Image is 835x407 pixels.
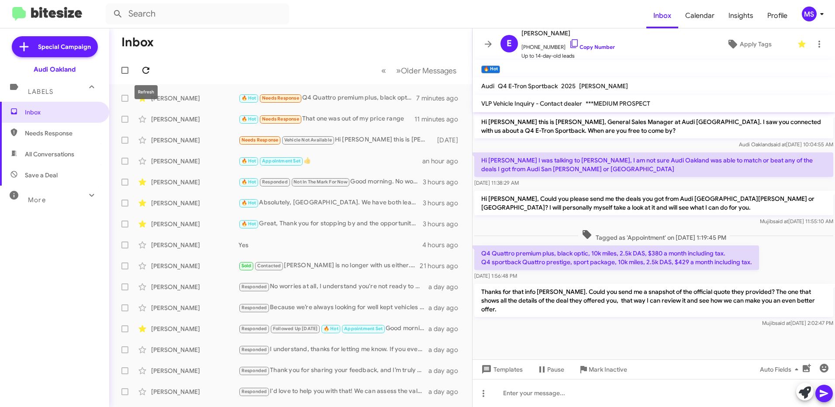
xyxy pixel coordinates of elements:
div: 👍 [238,156,422,166]
span: Appointment Set [344,326,383,331]
span: Not In The Mark For Now [293,179,348,185]
div: Thank you for sharing your feedback, and I’m truly sorry about your experience. I’ll personally a... [238,366,428,376]
div: [PERSON_NAME] is no longer with us either. I’m [PERSON_NAME], I’d be happy to personally assist y... [238,261,420,271]
a: Copy Number [569,44,615,50]
div: [PERSON_NAME] [151,136,238,145]
span: Needs Response [25,129,99,138]
span: Responded [242,347,267,352]
div: a day ago [428,283,465,291]
span: Older Messages [401,66,456,76]
span: Needs Response [262,116,299,122]
div: [PERSON_NAME] [151,94,238,103]
div: Because we’re always looking for well kept vehicles like yours to offer our customers, and pre-ow... [238,303,428,313]
div: 3 hours ago [423,220,465,228]
div: [PERSON_NAME] [151,387,238,396]
div: [PERSON_NAME] [151,283,238,291]
span: More [28,196,46,204]
p: Hi [PERSON_NAME] I was talking to [PERSON_NAME], I am not sure Audi Oakland was able to match or ... [474,152,833,177]
p: Hi [PERSON_NAME] this is [PERSON_NAME], General Sales Manager at Audi [GEOGRAPHIC_DATA]. I saw yo... [474,114,833,138]
div: an hour ago [422,157,465,166]
span: Templates [480,362,523,377]
div: a day ago [428,324,465,333]
div: MS [802,7,817,21]
span: « [381,65,386,76]
span: said at [771,141,786,148]
p: Q4 Quattro premium plus, black optic, 10k miles, 2.5k DAS, $380 a month including tax. Q4 sportba... [474,245,759,270]
p: Thanks for that info [PERSON_NAME]. Could you send me a snapshot of the official quote they provi... [474,284,833,317]
div: I understand, thanks for letting me know. If you ever change your mind or want to explore an offe... [238,345,428,355]
span: said at [775,320,790,326]
div: Hi [PERSON_NAME] this is [PERSON_NAME], General Manager at Audi [GEOGRAPHIC_DATA]. I saw you conn... [238,135,433,145]
span: Mark Inactive [589,362,627,377]
button: Next [391,62,462,79]
div: I'd love to help you with that! We can assess the value of your E-Tron during a visit. Would you ... [238,386,428,397]
p: Hi [PERSON_NAME], Could you please send me the deals you got from Audi [GEOGRAPHIC_DATA][PERSON_N... [474,191,833,215]
span: [PERSON_NAME] [579,82,628,90]
span: said at [773,218,788,224]
div: [PERSON_NAME] [151,178,238,186]
span: [DATE] 1:56:48 PM [474,272,517,279]
span: Pause [547,362,564,377]
span: 🔥 Hot [242,221,256,227]
a: Calendar [678,3,721,28]
div: 7 minutes ago [416,94,465,103]
div: Audi Oakland [34,65,76,74]
span: E [507,37,512,51]
span: Audi [481,82,494,90]
div: Yes [238,241,422,249]
input: Search [106,3,289,24]
button: Templates [473,362,530,377]
span: Q4 E-Tron Sportback [498,82,558,90]
div: 3 hours ago [423,199,465,207]
span: Mujib [DATE] 11:55:10 AM [760,218,833,224]
div: [PERSON_NAME] [151,345,238,354]
div: [PERSON_NAME] [151,324,238,333]
span: Needs Response [242,137,279,143]
span: [PHONE_NUMBER] [521,38,615,52]
span: VLP Vehicle Inquiry - Contact dealer [481,100,582,107]
span: 🔥 Hot [324,326,338,331]
span: Appointment Set [262,158,300,164]
div: [PERSON_NAME] [151,220,238,228]
div: a day ago [428,366,465,375]
span: 🔥 Hot [242,95,256,101]
div: [PERSON_NAME] [151,115,238,124]
span: 🔥 Hot [242,179,256,185]
div: Great, Thank you for stopping by and the opportunity. When is best time for you to come by again? [238,219,423,229]
span: ***MEDIUM PROSPECT [586,100,650,107]
div: Good morning. No worries at all, I understand you're not ready to move forward just yet. I'm here... [238,177,423,187]
span: Followed Up [DATE] [273,326,318,331]
span: Responded [242,284,267,290]
button: Apply Tags [704,36,793,52]
div: [PERSON_NAME] [151,262,238,270]
span: 🔥 Hot [242,158,256,164]
div: [DATE] [433,136,465,145]
span: Up to 14-day-old leads [521,52,615,60]
span: Vehicle Not Available [284,137,332,143]
div: 3 hours ago [423,178,465,186]
span: Save a Deal [25,171,58,179]
span: All Conversations [25,150,74,159]
span: Labels [28,88,53,96]
div: Good morning [PERSON_NAME], hope all is well. My apologies for the delayed reply as I was not in ... [238,324,428,334]
span: 🔥 Hot [242,200,256,206]
a: Profile [760,3,794,28]
span: Audi Oakland [DATE] 10:04:55 AM [739,141,833,148]
span: Tagged as 'Appointment' on [DATE] 1:19:45 PM [578,229,730,242]
span: Responded [242,305,267,310]
button: Pause [530,362,571,377]
a: Insights [721,3,760,28]
span: Auto Fields [760,362,802,377]
span: [DATE] 11:38:29 AM [474,179,519,186]
div: a day ago [428,345,465,354]
button: MS [794,7,825,21]
small: 🔥 Hot [481,66,500,73]
h1: Inbox [121,35,154,49]
span: Inbox [25,108,99,117]
a: Inbox [646,3,678,28]
span: Responded [242,368,267,373]
div: 11 minutes ago [414,115,465,124]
